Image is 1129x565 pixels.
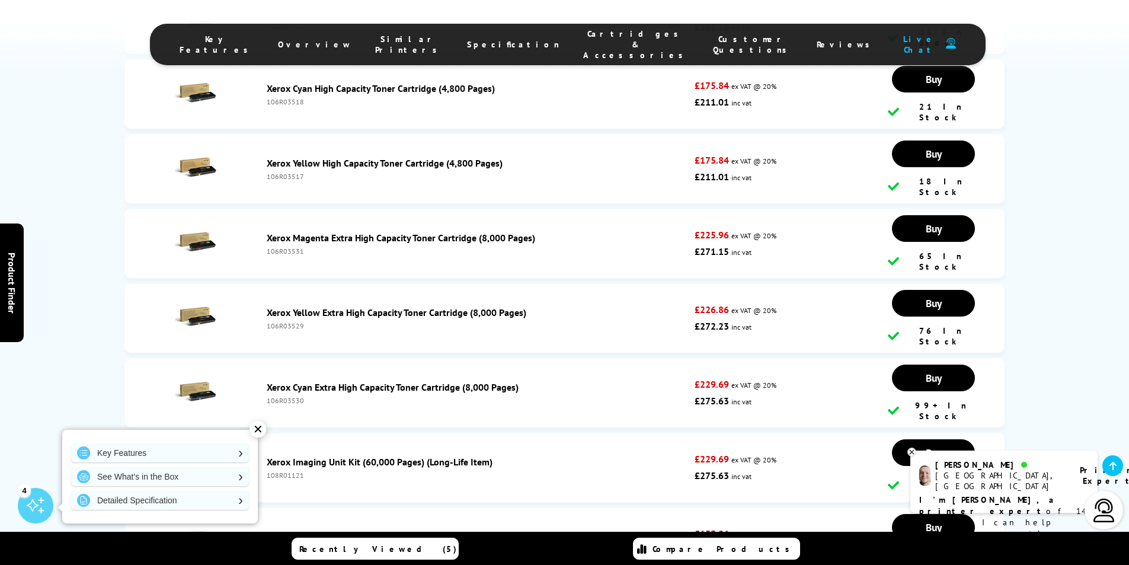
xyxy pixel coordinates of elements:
div: 99+ In Stock [888,400,979,422]
div: 106R03529 [267,321,689,330]
span: Product Finder [6,252,18,313]
b: I'm [PERSON_NAME], a printer expert [919,494,1057,516]
a: Xerox Magenta Extra High Capacity Toner Cartridge (8,000 Pages) [267,232,535,244]
span: Buy [926,147,942,161]
span: ex VAT @ 20% [731,530,776,539]
strong: £225.96 [695,229,729,241]
img: ashley-livechat.png [919,465,930,486]
div: [GEOGRAPHIC_DATA], [GEOGRAPHIC_DATA] [935,470,1065,491]
strong: £175.84 [695,79,729,91]
span: Similar Printers [375,34,443,55]
span: ex VAT @ 20% [731,231,776,240]
div: 106R03517 [267,172,689,181]
strong: £272.23 [695,320,729,332]
span: Reviews [817,39,876,50]
a: Xerox Cyan High Capacity Toner Cartridge (4,800 Pages) [267,82,495,94]
a: Xerox Yellow Extra High Capacity Toner Cartridge (8,000 Pages) [267,307,526,318]
strong: £175.84 [695,154,729,166]
span: ex VAT @ 20% [731,157,776,165]
strong: £211.01 [695,96,729,108]
strong: £211.01 [695,171,729,183]
div: 61 In Stock [888,475,979,496]
strong: £153.86 [695,528,729,540]
strong: £229.69 [695,453,729,465]
strong: £229.69 [695,378,729,390]
div: 76 In Stock [888,325,979,347]
a: Key Features [71,443,249,462]
span: inc vat [731,472,751,481]
span: Customer Questions [713,34,793,55]
div: 106R03530 [267,396,689,405]
a: Detailed Specification [71,491,249,510]
a: Xerox 220V Fuser (100,000 Pages) [267,531,409,542]
span: ex VAT @ 20% [731,455,776,464]
span: ex VAT @ 20% [731,381,776,390]
span: inc vat [731,98,751,107]
span: Specification [467,39,559,50]
span: ex VAT @ 20% [731,82,776,91]
div: 4 [18,484,31,497]
div: [PERSON_NAME] [935,459,1065,470]
span: Compare Products [653,544,796,554]
div: 106R03518 [267,97,689,106]
span: Buy [926,72,942,86]
strong: £226.86 [695,304,729,315]
a: Compare Products [633,538,800,560]
img: user-headset-duotone.svg [946,38,956,49]
span: Buy [926,222,942,235]
a: Xerox Yellow High Capacity Toner Cartridge (4,800 Pages) [267,157,503,169]
img: Xerox Yellow Extra High Capacity Toner Cartridge (8,000 Pages) [175,296,216,338]
img: Xerox Magenta Extra High Capacity Toner Cartridge (8,000 Pages) [175,222,216,263]
span: inc vat [731,173,751,182]
span: Buy [926,446,942,459]
a: Xerox Imaging Unit Kit (60,000 Pages) (Long-Life Item) [267,456,492,468]
span: Recently Viewed (5) [299,544,457,554]
a: Xerox Cyan Extra High Capacity Toner Cartridge (8,000 Pages) [267,381,519,393]
span: inc vat [731,397,751,406]
span: ex VAT @ 20% [731,306,776,315]
span: Live Chat [900,34,940,55]
span: Cartridges & Accessories [583,28,689,60]
span: inc vat [731,248,751,257]
img: Xerox Yellow High Capacity Toner Cartridge (4,800 Pages) [175,147,216,189]
span: inc vat [731,323,751,331]
strong: £275.63 [695,395,729,407]
a: See What's in the Box [71,467,249,486]
span: Buy [926,371,942,385]
strong: £271.15 [695,245,729,257]
strong: £275.63 [695,470,729,481]
img: user-headset-light.svg [1092,499,1116,522]
div: 65 In Stock [888,251,979,272]
a: Recently Viewed (5) [292,538,459,560]
div: 106R03531 [267,247,689,256]
div: 108R01121 [267,471,689,480]
div: 18 In Stock [888,176,979,197]
span: Key Features [180,34,254,55]
p: of 14 years! I can help you choose the right product [919,494,1089,551]
img: Xerox Cyan High Capacity Toner Cartridge (4,800 Pages) [175,72,216,114]
div: ✕ [250,421,266,438]
span: Buy [926,296,942,310]
div: 21 In Stock [888,101,979,123]
img: Xerox Cyan Extra High Capacity Toner Cartridge (8,000 Pages) [175,371,216,413]
span: Overview [278,39,351,50]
